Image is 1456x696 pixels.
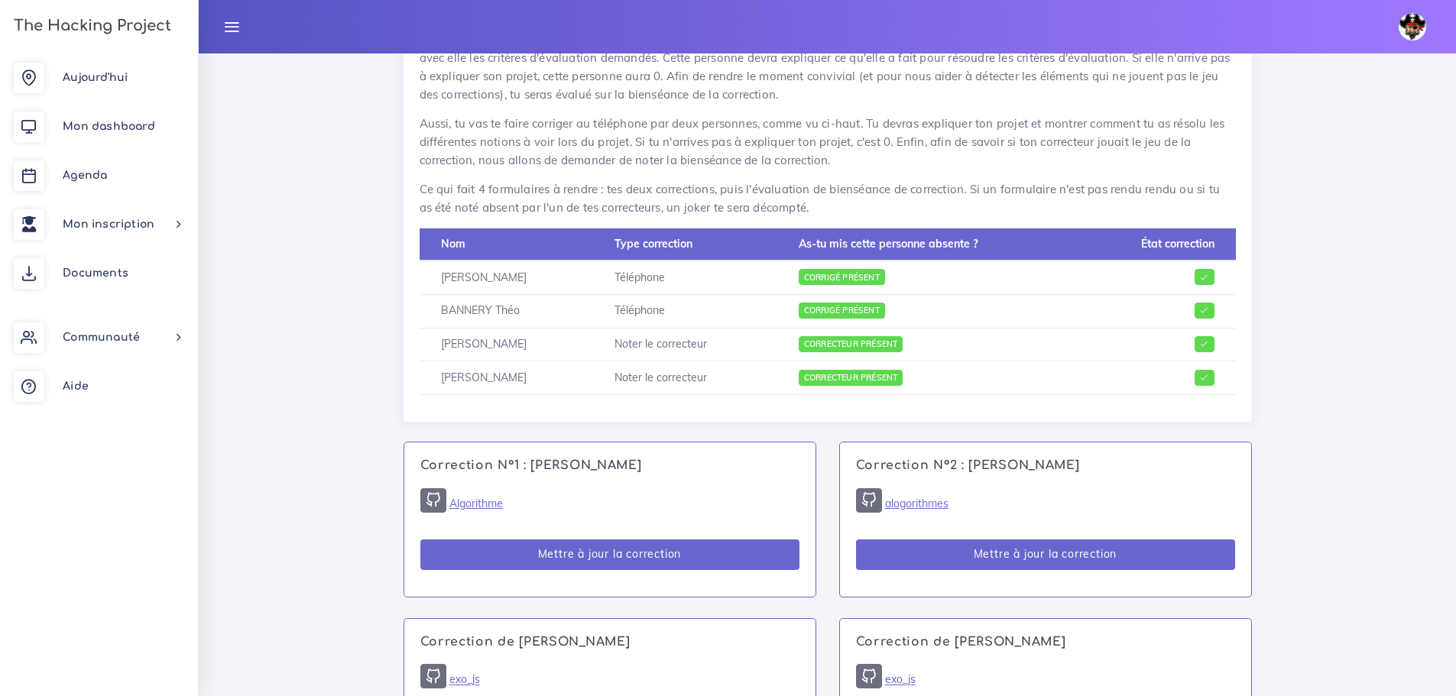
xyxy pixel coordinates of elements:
[1399,13,1426,40] img: avatar
[593,328,777,361] td: Noter le correcteur
[420,115,1236,170] p: Aussi, tu vas te faire corriger au téléphone par deux personnes, comme vu ci-haut. Tu devras expl...
[449,673,480,687] a: exo_js
[63,267,128,279] span: Documents
[1078,228,1235,261] th: État correction
[420,635,799,649] h4: Correction de [PERSON_NAME]
[420,31,1236,104] p: Voici comment les corrections vont se passer. Tu vas devoir corriger 2 projets. Pour chaque proje...
[63,380,89,392] span: Aide
[885,497,949,510] a: alogorithmes
[593,294,777,328] td: Téléphone
[799,269,885,285] span: Corrigé présent
[9,18,171,34] h3: The Hacking Project
[420,261,594,294] td: [PERSON_NAME]
[420,361,594,395] td: [PERSON_NAME]
[885,673,916,687] a: exo_js
[593,361,777,395] td: Noter le correcteur
[63,72,128,83] span: Aujourd'hui
[420,228,594,261] th: Nom
[799,336,903,352] span: Correcteur présent
[63,170,107,181] span: Agenda
[799,370,903,386] span: Correcteur présent
[449,497,503,510] a: Algorithme
[593,228,777,261] th: Type correction
[420,294,594,328] td: BANNERY Théo
[593,261,777,294] td: Téléphone
[63,219,154,230] span: Mon inscription
[856,539,1235,571] button: Mettre à jour la correction
[856,635,1235,649] h4: Correction de [PERSON_NAME]
[420,180,1236,217] p: Ce qui fait 4 formulaires à rendre : tes deux corrections, puis l'évaluation de bienséance de cor...
[856,458,1235,473] h4: Correction N°2 : [PERSON_NAME]
[777,228,1078,261] th: As-tu mis cette personne absente ?
[420,539,799,571] button: Mettre à jour la correction
[63,332,140,343] span: Communauté
[420,458,799,473] h4: Correction N°1 : [PERSON_NAME]
[799,303,885,319] span: Corrigé présent
[420,328,594,361] td: [PERSON_NAME]
[63,121,155,132] span: Mon dashboard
